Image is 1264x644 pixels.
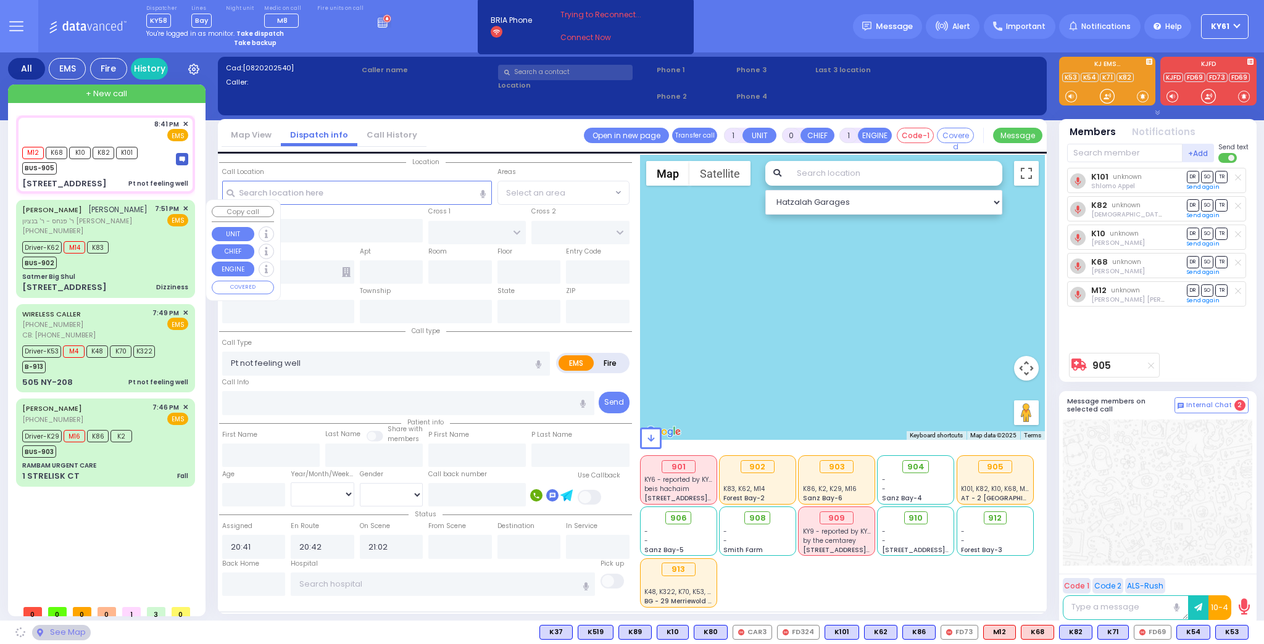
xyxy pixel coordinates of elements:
[1014,356,1039,381] button: Map camera controls
[1184,73,1205,82] a: FD69
[222,521,252,531] label: Assigned
[222,338,252,348] label: Call Type
[1091,257,1108,266] a: K68
[133,345,155,358] span: K322
[723,536,727,545] span: -
[212,206,274,218] button: Copy call
[22,320,83,329] span: [PHONE_NUMBER]
[342,267,351,277] span: Other building occupants
[1187,183,1220,191] a: Send again
[167,214,188,226] span: EMS
[1163,73,1183,82] a: KJFD
[1201,284,1213,296] span: SO
[226,63,358,73] label: Cad:
[22,205,82,215] a: [PERSON_NAME]
[657,625,689,640] div: K10
[937,128,974,143] button: Covered
[1067,144,1183,162] input: Search member
[491,15,532,26] span: BRIA Phone
[1215,625,1249,640] div: BLS
[952,21,970,32] span: Alert
[152,308,179,318] span: 7:49 PM
[1201,228,1213,239] span: SO
[64,430,85,442] span: M16
[1097,625,1129,640] div: BLS
[22,281,107,294] div: [STREET_ADDRESS]
[1091,172,1108,181] a: K101
[1059,61,1155,70] label: KJ EMS...
[1112,200,1141,210] span: unknown
[212,262,254,276] button: ENGINE
[644,493,761,503] span: [STREET_ADDRESS][PERSON_NAME]
[733,625,772,640] div: CAR3
[749,512,766,524] span: 908
[961,545,1002,555] span: Forest Bay-3
[1187,256,1199,268] span: DR
[22,241,62,254] span: Driver-K62
[406,157,446,167] span: Location
[978,460,1012,474] div: 905
[662,460,696,474] div: 901
[864,625,897,640] div: K62
[183,204,188,214] span: ✕
[291,469,354,479] div: Year/Month/Week/Day
[222,181,492,204] input: Search location here
[1059,625,1092,640] div: K82
[360,247,371,257] label: Apt
[22,361,46,373] span: B-913
[723,545,763,555] span: Smith Farm
[670,512,687,524] span: 906
[1176,625,1210,640] div: BLS
[1091,286,1107,295] a: M12
[1059,625,1092,640] div: BLS
[1112,257,1141,266] span: unknown
[1187,212,1220,219] a: Send again
[428,430,469,440] label: P First Name
[1183,144,1215,162] button: +Add
[183,402,188,413] span: ✕
[86,88,127,100] span: + New call
[155,204,179,213] span: 7:51 PM
[498,65,633,80] input: Search a contact
[689,161,750,186] button: Show satellite imagery
[222,167,264,177] label: Call Location
[961,536,965,545] span: -
[46,147,67,159] span: K68
[291,572,595,596] input: Search hospital
[1187,171,1199,183] span: DR
[22,430,62,442] span: Driver-K29
[1091,229,1105,238] a: K10
[742,128,776,143] button: UNIT
[777,625,820,640] div: FD324
[428,207,451,217] label: Cross 1
[131,58,168,80] a: History
[222,378,249,387] label: Call Info
[723,493,765,503] span: Forest Bay-2
[177,471,188,481] div: Fall
[1187,268,1220,276] a: Send again
[183,308,188,318] span: ✕
[325,429,360,439] label: Last Name
[1021,625,1054,640] div: K68
[1215,171,1228,183] span: TR
[1201,256,1213,268] span: SO
[497,286,515,296] label: State
[22,461,96,470] div: RAMBAM URGENT CARE
[401,418,450,427] span: Patient info
[1091,200,1107,210] a: K82
[362,65,494,75] label: Caller name
[803,493,842,503] span: Sanz Bay-6
[1178,403,1184,409] img: comment-alt.png
[988,512,1002,524] span: 912
[49,19,131,34] img: Logo
[63,345,85,358] span: M4
[1215,228,1228,239] span: TR
[672,128,717,143] button: Transfer call
[167,129,188,141] span: EMS
[862,22,871,31] img: message.svg
[291,521,319,531] label: En Route
[1187,228,1199,239] span: DR
[497,247,512,257] label: Floor
[212,281,274,294] button: COVERED
[243,63,294,73] span: [0820202540]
